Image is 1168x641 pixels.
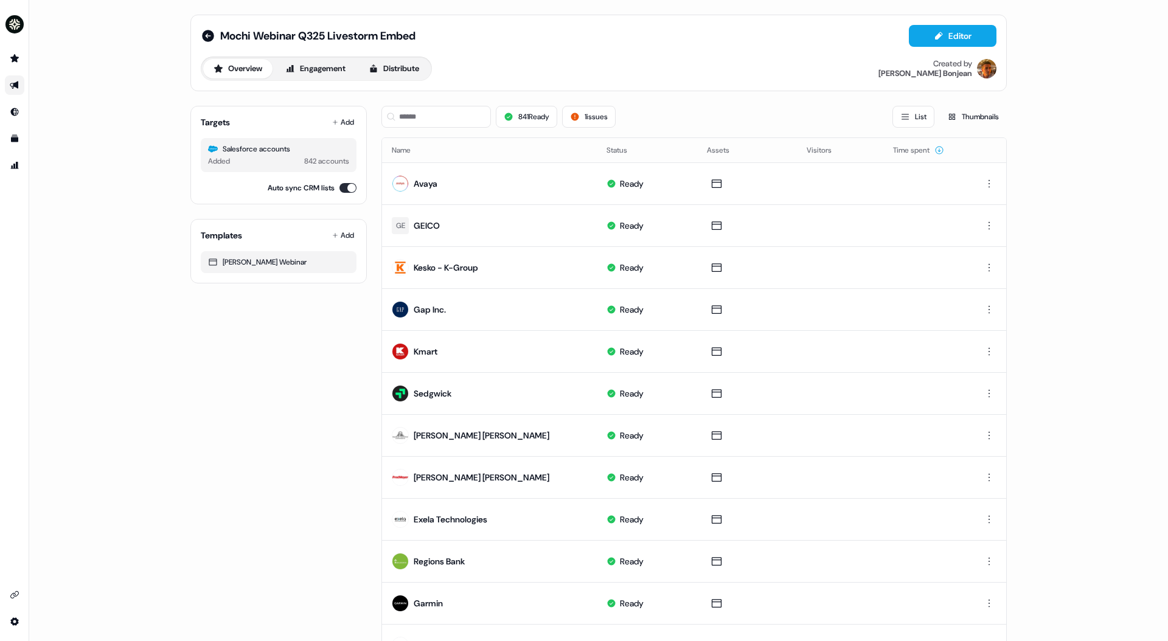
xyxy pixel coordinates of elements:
[5,156,24,175] a: Go to attribution
[414,429,549,442] div: [PERSON_NAME] [PERSON_NAME]
[620,387,644,400] div: Ready
[620,303,644,316] div: Ready
[620,220,644,232] div: Ready
[620,597,644,609] div: Ready
[201,116,230,128] div: Targets
[5,49,24,68] a: Go to prospects
[304,155,349,167] div: 842 accounts
[562,106,616,128] button: 1issues
[909,31,996,44] a: Editor
[414,555,465,567] div: Regions Bank
[201,229,242,241] div: Templates
[414,345,437,358] div: Kmart
[620,555,644,567] div: Ready
[208,256,349,268] div: [PERSON_NAME] Webinar
[414,178,437,190] div: Avaya
[977,59,996,78] img: Vincent
[208,143,349,155] div: Salesforce accounts
[396,220,405,232] div: GE
[697,138,798,162] th: Assets
[208,155,230,167] div: Added
[5,75,24,95] a: Go to outbound experience
[268,182,335,194] label: Auto sync CRM lists
[5,102,24,122] a: Go to Inbound
[414,597,443,609] div: Garmin
[620,429,644,442] div: Ready
[620,345,644,358] div: Ready
[807,139,846,161] button: Visitors
[909,25,996,47] button: Editor
[620,513,644,525] div: Ready
[933,59,972,69] div: Created by
[5,612,24,631] a: Go to integrations
[358,59,429,78] button: Distribute
[203,59,273,78] button: Overview
[5,129,24,148] a: Go to templates
[220,29,415,43] span: Mochi Webinar Q325 Livestorm Embed
[330,227,356,244] button: Add
[414,262,478,274] div: Kesko - K-Group
[939,106,1007,128] button: Thumbnails
[878,69,972,78] div: [PERSON_NAME] Bonjean
[414,220,440,232] div: GEICO
[414,471,549,483] div: [PERSON_NAME] [PERSON_NAME]
[620,178,644,190] div: Ready
[893,139,944,161] button: Time spent
[392,139,425,161] button: Name
[620,471,644,483] div: Ready
[5,585,24,605] a: Go to integrations
[496,106,557,128] button: 841Ready
[607,139,642,161] button: Status
[275,59,356,78] button: Engagement
[414,513,487,525] div: Exela Technologies
[414,303,446,316] div: Gap Inc.
[892,106,934,128] button: List
[414,387,451,400] div: Sedgwick
[620,262,644,274] div: Ready
[330,114,356,131] button: Add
